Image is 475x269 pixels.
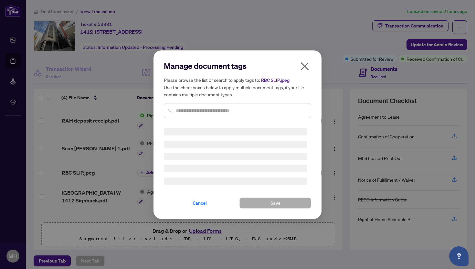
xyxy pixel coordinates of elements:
span: RBC SLIP.jpeg [261,77,290,83]
h2: Manage document tags [164,61,311,71]
span: close [300,61,310,71]
button: Save [239,198,311,209]
button: Open asap [449,246,469,266]
h5: Please browse the list or search to apply tags to: Use the checkboxes below to apply multiple doc... [164,76,311,98]
button: Cancel [164,198,236,209]
span: Cancel [193,198,207,208]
